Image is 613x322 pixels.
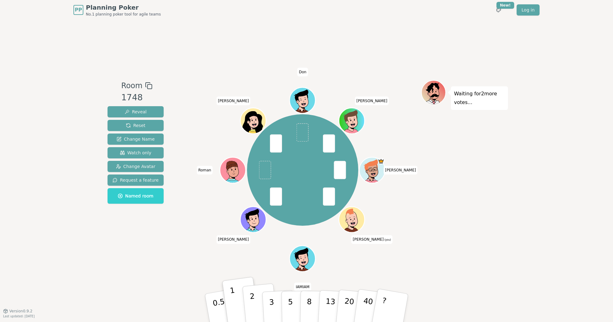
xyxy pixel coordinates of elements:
[108,161,164,172] button: Change Avatar
[108,188,164,204] button: Named room
[117,136,155,142] span: Change Name
[73,3,161,17] a: PPPlanning PokerNo.1 planning poker tool for agile teams
[355,97,389,105] span: Click to change your name
[108,147,164,158] button: Watch only
[126,122,145,129] span: Reset
[517,4,540,16] a: Log in
[108,175,164,186] button: Request a feature
[351,235,392,244] span: Click to change your name
[121,80,142,91] span: Room
[3,309,33,314] button: Version0.9.2
[121,91,152,104] div: 1748
[340,207,364,232] button: Click to change your avatar
[9,309,33,314] span: Version 0.9.2
[108,134,164,145] button: Change Name
[86,12,161,17] span: No.1 planning poker tool for agile teams
[297,68,308,76] span: Click to change your name
[384,166,418,175] span: Click to change your name
[86,3,161,12] span: Planning Poker
[454,89,505,107] p: Waiting for 2 more votes...
[112,177,159,183] span: Request a feature
[384,238,391,241] span: (you)
[216,235,250,244] span: Click to change your name
[493,4,504,16] button: New!
[108,106,164,117] button: Reveal
[118,193,153,199] span: Named room
[294,283,311,291] span: Click to change your name
[125,109,147,115] span: Reveal
[216,97,250,105] span: Click to change your name
[197,166,213,175] span: Click to change your name
[75,6,82,14] span: PP
[378,158,385,165] span: James is the host
[120,150,152,156] span: Watch only
[3,315,35,318] span: Last updated: [DATE]
[229,286,239,320] p: 1
[108,120,164,131] button: Reset
[116,163,156,170] span: Change Avatar
[496,2,514,9] div: New!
